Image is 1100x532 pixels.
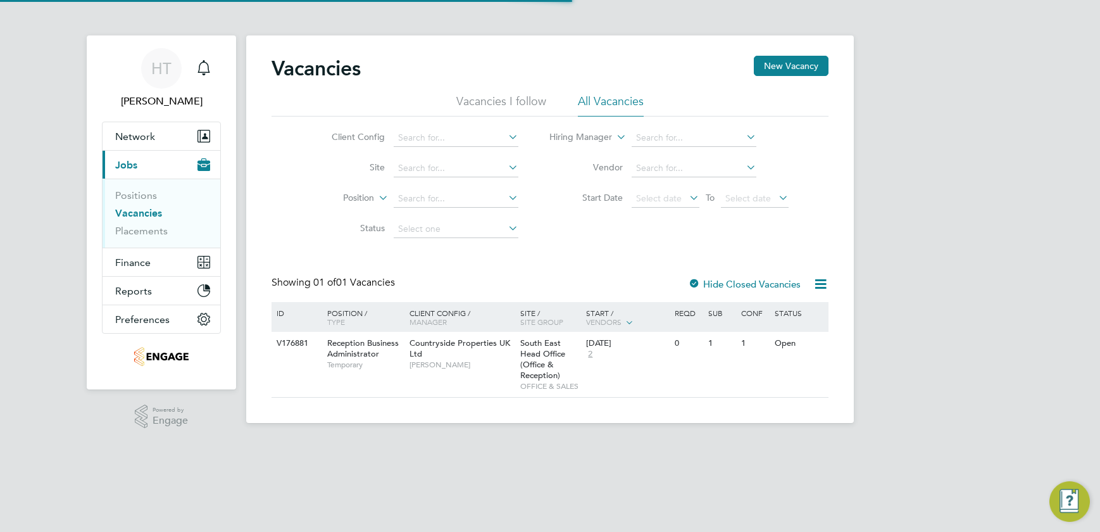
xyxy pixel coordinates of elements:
[312,131,385,142] label: Client Config
[273,332,318,355] div: V176881
[115,189,157,201] a: Positions
[520,338,565,381] span: South East Head Office (Office & Reception)
[702,189,718,206] span: To
[151,60,172,77] span: HT
[738,302,771,324] div: Conf
[102,94,221,109] span: Helen Thurgood
[273,302,318,324] div: ID
[153,405,188,415] span: Powered by
[456,94,546,117] li: Vacancies I follow
[705,302,738,324] div: Sub
[636,193,682,204] span: Select date
[1049,481,1090,522] button: Engage Resource Center
[327,317,345,327] span: Type
[115,130,155,142] span: Network
[394,190,518,208] input: Search for...
[87,35,236,389] nav: Main navigation
[103,151,220,179] button: Jobs
[103,277,220,305] button: Reports
[672,332,704,355] div: 0
[318,302,406,332] div: Position /
[409,360,514,370] span: [PERSON_NAME]
[313,276,336,289] span: 01 of
[632,160,756,177] input: Search for...
[586,317,622,327] span: Vendors
[103,248,220,276] button: Finance
[394,220,518,238] input: Select one
[688,278,801,290] label: Hide Closed Vacancies
[550,192,623,203] label: Start Date
[705,332,738,355] div: 1
[517,302,584,332] div: Site /
[586,338,668,349] div: [DATE]
[754,56,828,76] button: New Vacancy
[632,129,756,147] input: Search for...
[672,302,704,324] div: Reqd
[539,131,612,144] label: Hiring Manager
[272,56,361,81] h2: Vacancies
[134,346,190,367] img: yourrecruit-logo-retina.png
[312,161,385,173] label: Site
[409,338,510,359] span: Countryside Properties UK Ltd
[586,349,594,360] span: 2
[153,415,188,426] span: Engage
[103,122,220,150] button: Network
[520,381,580,391] span: OFFICE & SALES
[115,207,162,219] a: Vacancies
[406,302,517,332] div: Client Config /
[738,332,771,355] div: 1
[725,193,771,204] span: Select date
[327,338,399,359] span: Reception Business Administrator
[583,302,672,334] div: Start /
[115,313,170,326] span: Preferences
[520,317,563,327] span: Site Group
[102,48,221,109] a: HT[PERSON_NAME]
[409,317,447,327] span: Manager
[312,222,385,234] label: Status
[578,94,644,117] li: All Vacancies
[103,179,220,248] div: Jobs
[550,161,623,173] label: Vendor
[135,405,189,429] a: Powered byEngage
[103,305,220,333] button: Preferences
[313,276,395,289] span: 01 Vacancies
[102,346,221,367] a: Go to home page
[772,302,827,324] div: Status
[272,276,397,289] div: Showing
[301,192,374,205] label: Position
[394,160,518,177] input: Search for...
[394,129,518,147] input: Search for...
[327,360,403,370] span: Temporary
[115,285,152,297] span: Reports
[115,256,151,269] span: Finance
[115,159,137,171] span: Jobs
[115,225,168,237] a: Placements
[772,332,827,355] div: Open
